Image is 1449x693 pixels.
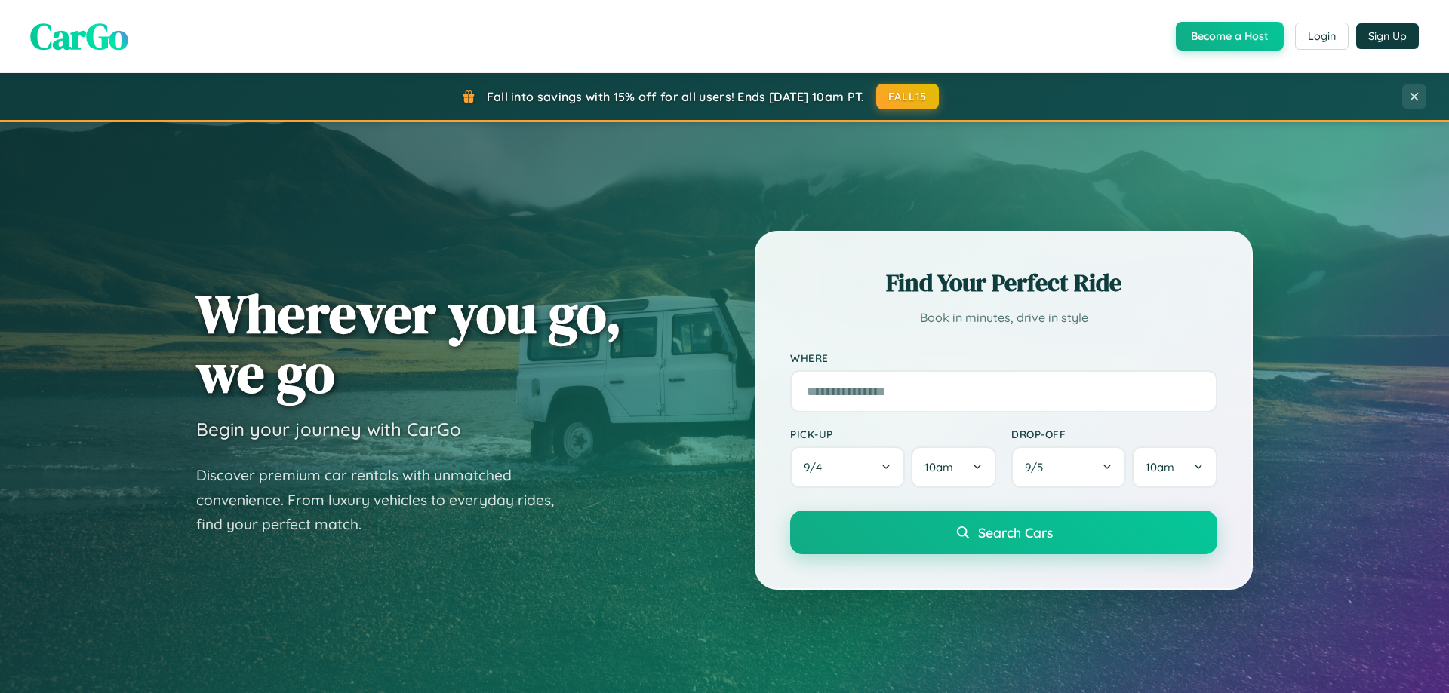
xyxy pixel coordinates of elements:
[1356,23,1419,49] button: Sign Up
[790,511,1217,554] button: Search Cars
[876,84,940,109] button: FALL15
[978,524,1053,541] span: Search Cars
[790,446,905,488] button: 9/4
[30,11,128,61] span: CarGo
[790,428,996,440] label: Pick-up
[1011,428,1217,440] label: Drop-off
[196,418,461,440] h3: Begin your journey with CarGo
[1025,460,1051,474] span: 9 / 5
[1146,460,1174,474] span: 10am
[911,446,996,488] button: 10am
[790,307,1217,329] p: Book in minutes, drive in style
[487,89,865,104] span: Fall into savings with 15% off for all users! Ends [DATE] 10am PT.
[924,460,953,474] span: 10am
[196,284,622,403] h1: Wherever you go, we go
[790,351,1217,364] label: Where
[790,266,1217,299] h2: Find Your Perfect Ride
[1176,22,1284,51] button: Become a Host
[1295,23,1349,50] button: Login
[804,460,829,474] span: 9 / 4
[196,463,574,537] p: Discover premium car rentals with unmatched convenience. From luxury vehicles to everyday rides, ...
[1011,446,1126,488] button: 9/5
[1132,446,1217,488] button: 10am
